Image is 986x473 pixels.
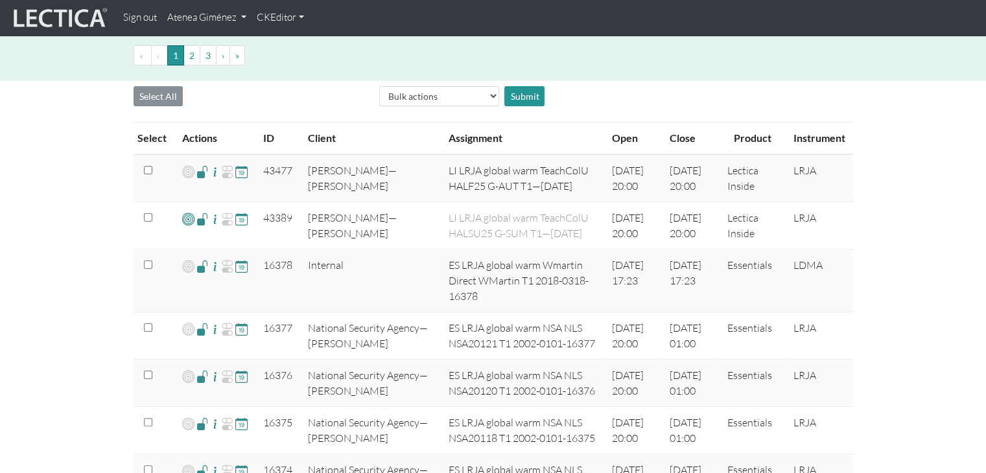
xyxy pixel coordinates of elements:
[441,202,604,249] td: LI LRJA global warm TeachColU HALSU25 G-SUM T1—[DATE]
[209,211,221,227] span: Assignment Details
[182,416,194,432] span: Add VCoLs
[221,259,233,274] span: Re-open Assignment
[255,312,300,360] td: 16377
[720,407,786,454] td: Essentials
[229,45,245,65] button: Go to last page
[209,321,221,337] span: Assignment Details
[441,154,604,202] td: LI LRJA global warm TeachColU HALF25 G-AUT T1—[DATE]
[235,416,248,431] span: Update close date
[221,369,233,384] span: Re-open Assignment
[118,5,162,30] a: Sign out
[604,312,661,360] td: [DATE] 20:00
[134,86,183,106] button: Select All
[183,45,200,65] button: Go to page 2
[720,154,786,202] td: Lectica Inside
[604,407,661,454] td: [DATE] 20:00
[209,369,221,384] span: Assignment Details
[255,360,300,407] td: 16376
[300,122,441,155] th: Client
[255,154,300,202] td: 43477
[255,407,300,454] td: 16375
[300,202,441,249] td: [PERSON_NAME]—[PERSON_NAME]
[441,407,604,454] td: ES LRJA global warm NSA NLS NSA20118 T1 2002-0101-16375
[441,312,604,360] td: ES LRJA global warm NSA NLS NSA20121 T1 2002-0101-16377
[661,202,719,249] td: [DATE] 20:00
[216,45,230,65] button: Go to next page
[167,45,184,65] button: Go to page 1
[785,312,852,360] td: LRJA
[162,5,252,30] a: Atenea Giménez
[661,360,719,407] td: [DATE] 01:00
[604,249,661,312] td: [DATE] 17:23
[255,249,300,312] td: 16378
[255,202,300,249] td: 43389
[182,259,194,274] span: Add VCoLs
[720,202,786,249] td: Lectica Inside
[196,416,209,431] span: Access List
[785,154,852,202] td: LRJA
[221,321,233,337] span: Re-open Assignment
[209,416,221,432] span: Assignment Details
[235,321,248,336] span: Update close date
[720,122,786,155] th: Product
[661,249,719,312] td: [DATE] 17:23
[196,259,209,273] span: Access List
[300,407,441,454] td: National Security Agency—[PERSON_NAME]
[441,249,604,312] td: ES LRJA global warm Wmartin Direct WMartin T1 2018-0318-16378
[174,122,255,155] th: Actions
[604,360,661,407] td: [DATE] 20:00
[300,249,441,312] td: Internal
[604,202,661,249] td: [DATE] 20:00
[441,122,604,155] th: Assignment
[235,164,248,179] span: Update close date
[785,249,852,312] td: LDMA
[720,249,786,312] td: Essentials
[504,86,545,106] div: Submit
[221,416,233,432] span: Re-open Assignment
[134,45,853,65] ul: Pagination
[785,122,852,155] th: Instrument
[604,122,661,155] th: Open
[720,312,786,360] td: Essentials
[300,312,441,360] td: National Security Agency—[PERSON_NAME]
[221,211,233,227] span: Re-open Assignment
[235,259,248,273] span: Update close date
[182,211,194,226] span: Add VCoLs
[720,360,786,407] td: Essentials
[300,360,441,407] td: National Security Agency—[PERSON_NAME]
[182,164,194,179] span: Add VCoLs
[661,154,719,202] td: [DATE] 20:00
[10,6,108,30] img: lecticalive
[785,360,852,407] td: LRJA
[252,5,309,30] a: CKEditor
[604,154,661,202] td: [DATE] 20:00
[221,164,233,179] span: Re-open Assignment
[196,369,209,384] span: Access List
[235,369,248,384] span: Update close date
[196,164,209,179] span: Access List
[182,321,194,337] span: Add VCoLs
[134,122,174,155] th: Select
[209,259,221,274] span: Assignment Details
[196,211,209,226] span: Access List
[661,312,719,360] td: [DATE] 01:00
[200,45,217,65] button: Go to page 3
[235,211,248,226] span: Update close date
[209,164,221,179] span: Assignment Details
[196,321,209,336] span: Access List
[182,369,194,384] span: Add VCoLs
[785,202,852,249] td: LRJA
[785,407,852,454] td: LRJA
[661,407,719,454] td: [DATE] 01:00
[300,154,441,202] td: [PERSON_NAME]—[PERSON_NAME]
[441,360,604,407] td: ES LRJA global warm NSA NLS NSA20120 T1 2002-0101-16376
[255,122,300,155] th: ID
[661,122,719,155] th: Close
